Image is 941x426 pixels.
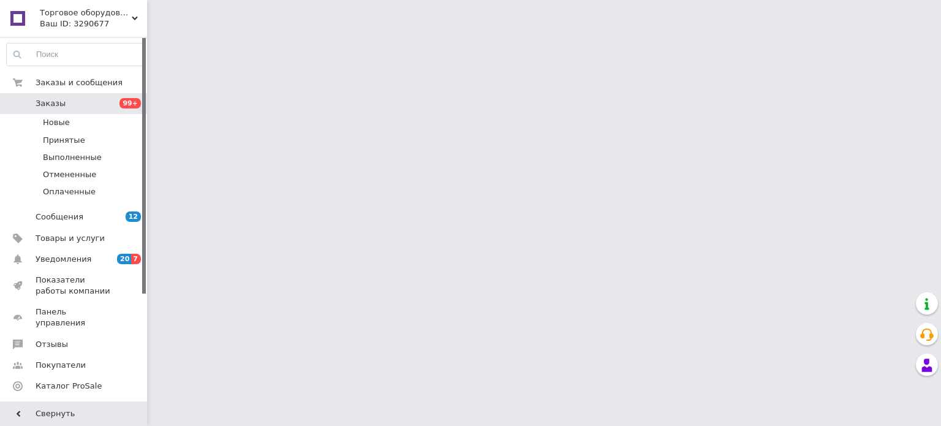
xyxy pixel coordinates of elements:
[40,7,132,18] span: Торговое оборудование "TORGMASTER"
[36,275,113,297] span: Показатели работы компании
[36,381,102,392] span: Каталог ProSale
[119,98,141,108] span: 99+
[117,254,131,264] span: 20
[131,254,141,264] span: 7
[43,135,85,146] span: Принятые
[36,98,66,109] span: Заказы
[36,306,113,329] span: Панель управления
[43,117,70,128] span: Новые
[36,233,105,244] span: Товары и услуги
[40,18,147,29] div: Ваш ID: 3290677
[43,152,102,163] span: Выполненные
[36,254,91,265] span: Уведомления
[126,211,141,222] span: 12
[43,169,96,180] span: Отмененные
[7,44,144,66] input: Поиск
[36,360,86,371] span: Покупатели
[36,211,83,223] span: Сообщения
[36,77,123,88] span: Заказы и сообщения
[36,339,68,350] span: Отзывы
[43,186,96,197] span: Оплаченные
